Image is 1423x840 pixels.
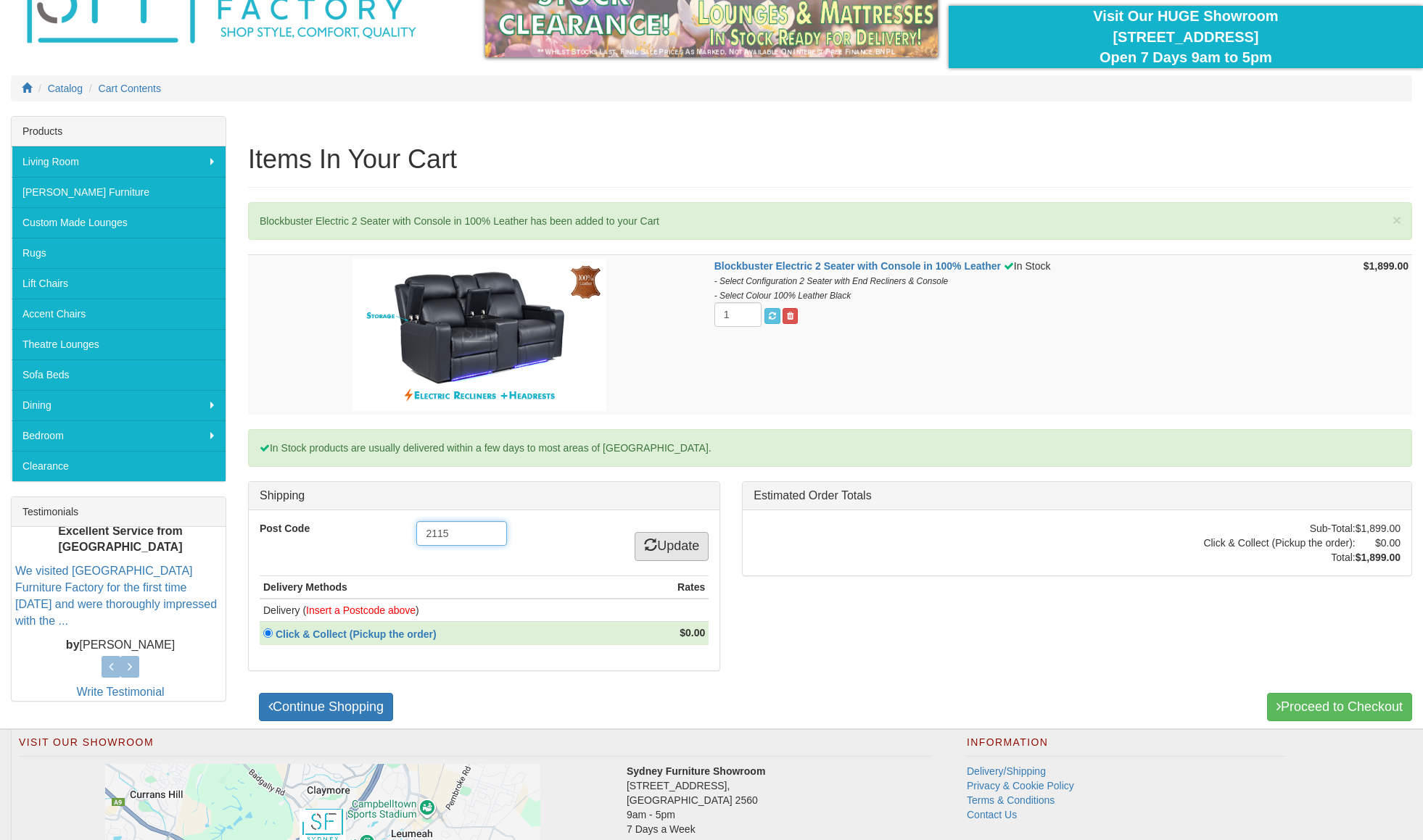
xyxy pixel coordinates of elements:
font: Insert a Postcode above [306,604,416,616]
a: Sofa Beds [12,359,226,390]
h2: Visit Our Showroom [19,737,931,756]
a: Dining [12,390,226,420]
td: In Stock [711,255,1319,415]
td: Total: [1203,550,1355,565]
a: Privacy & Cookie Policy [967,780,1074,791]
a: Write Testimonial [76,686,164,698]
td: Click & Collect (Pickup the order): [1203,536,1355,550]
a: Custom Made Lounges [12,207,226,238]
a: Catalog [48,83,83,94]
strong: $0.00 [680,627,705,639]
label: Post Code [249,521,405,536]
div: Products [12,117,226,146]
a: Lift Chairs [12,268,226,299]
b: by [66,639,80,651]
i: - Select Configuration 2 Seater with End Recliners & Console [714,276,949,286]
a: Click & Collect (Pickup the order) [273,628,445,640]
a: Delivery/Shipping [967,765,1046,777]
a: Blockbuster Electric 2 Seater with Console in 100% Leather [714,260,1001,272]
h3: Shipping [260,489,709,502]
td: $0.00 [1356,536,1401,550]
img: Blockbuster Electric 2 Seater with Console in 100% Leather [352,259,606,411]
td: Delivery ( ) [260,599,639,622]
a: Terms & Conditions [967,794,1055,806]
td: Sub-Total: [1203,521,1355,536]
div: Blockbuster Electric 2 Seater with Console in 100% Leather has been added to your Cart [248,202,1412,240]
h1: Items In Your Cart [248,145,1412,174]
h2: Information [967,737,1287,756]
a: Living Room [12,146,226,177]
a: Proceed to Checkout [1267,693,1412,722]
a: Update [635,532,709,561]
a: Accent Chairs [12,299,226,329]
a: We visited [GEOGRAPHIC_DATA] Furniture Factory for the first time [DATE] and were thoroughly impr... [15,565,217,627]
a: Bedroom [12,420,226,451]
a: Cart Contents [99,83,161,94]
a: Rugs [12,238,226,268]
h3: Estimated Order Totals [754,489,1401,502]
p: [PERSON_NAME] [15,637,226,654]
b: Excellent Service from [GEOGRAPHIC_DATA] [58,525,183,554]
a: Theatre Lounges [12,329,226,359]
div: Visit Our HUGE Showroom [STREET_ADDRESS] Open 7 Days 9am to 5pm [960,6,1412,68]
a: Continue Shopping [259,693,393,722]
strong: Rates [677,581,705,593]
a: [PERSON_NAME] Furniture [12,177,226,207]
strong: $1,899.00 [1364,260,1408,272]
strong: Click & Collect (Pickup the order) [276,628,437,640]
a: Contact Us [967,809,1017,820]
a: Clearance [12,451,226,481]
i: - Select Colour 100% Leather Black [714,291,851,301]
div: Testimonials [12,497,226,527]
td: $1,899.00 [1356,521,1401,536]
strong: Sydney Furniture Showroom [627,765,765,777]
button: × [1393,212,1401,228]
strong: $1,899.00 [1356,552,1401,563]
div: In Stock products are usually delivered within a few days to most areas of [GEOGRAPHIC_DATA]. [248,429,1412,467]
strong: Delivery Methods [263,581,347,593]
